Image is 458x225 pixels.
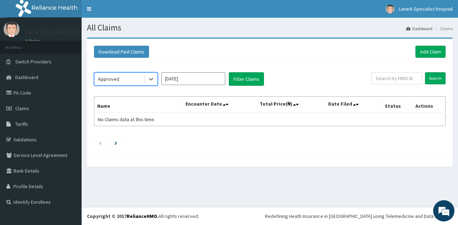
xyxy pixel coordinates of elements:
[4,21,20,37] img: User Image
[15,105,29,112] span: Claims
[127,213,157,219] a: RelianceHMO
[98,75,119,83] div: Approved
[325,97,382,113] th: Date Filed
[412,97,445,113] th: Actions
[256,97,325,113] th: Total Price(₦)
[265,213,453,220] div: Redefining Heath Insurance in [GEOGRAPHIC_DATA] using Telemedicine and Data Science!
[94,97,183,113] th: Name
[433,26,453,32] li: Claims
[229,72,264,86] button: Filter Claims
[98,116,155,123] span: No Claims data at this time.
[94,46,149,58] button: Download Paid Claims
[25,29,96,35] p: Lanark Specialist hospital
[371,72,423,84] input: Search by HMO ID
[87,23,453,32] h1: All Claims
[425,72,446,84] input: Search
[15,58,51,65] span: Switch Providers
[382,97,412,113] th: Status
[15,121,28,127] span: Tariffs
[183,97,256,113] th: Encounter Date
[399,6,453,12] span: Lanark Specialist hospital
[406,26,432,32] a: Dashboard
[25,39,42,44] a: Online
[161,72,225,85] input: Select Month and Year
[15,74,38,80] span: Dashboard
[87,213,159,219] strong: Copyright © 2017 .
[386,5,394,13] img: User Image
[415,46,446,58] a: Add Claim
[82,207,458,225] footer: All rights reserved.
[115,140,117,146] a: Next page
[99,140,102,146] a: Previous page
